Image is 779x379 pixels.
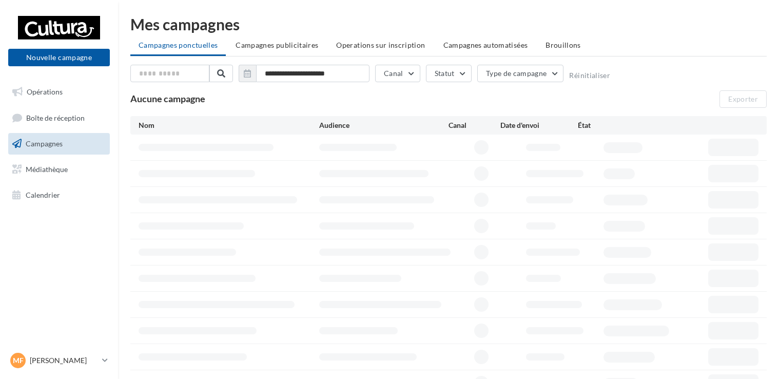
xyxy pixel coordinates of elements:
button: Nouvelle campagne [8,49,110,66]
span: Boîte de réception [26,113,85,122]
span: Médiathèque [26,165,68,174]
span: Opérations [27,87,63,96]
a: Opérations [6,81,112,103]
div: État [578,120,655,130]
span: Campagnes publicitaires [236,41,318,49]
div: Date d'envoi [500,120,578,130]
button: Statut [426,65,472,82]
span: Campagnes [26,139,63,148]
button: Exporter [719,90,767,108]
span: Calendrier [26,190,60,199]
div: Nom [139,120,319,130]
span: MF [13,355,24,366]
span: Brouillons [546,41,581,49]
a: Campagnes [6,133,112,155]
div: Canal [449,120,500,130]
div: Mes campagnes [130,16,767,32]
div: Audience [319,120,449,130]
button: Canal [375,65,420,82]
a: Médiathèque [6,159,112,180]
a: Boîte de réception [6,107,112,129]
a: Calendrier [6,184,112,206]
button: Type de campagne [477,65,564,82]
button: Réinitialiser [569,71,610,80]
span: Campagnes automatisées [443,41,528,49]
a: MF [PERSON_NAME] [8,351,110,370]
span: Aucune campagne [130,93,205,104]
p: [PERSON_NAME] [30,355,98,366]
span: Operations sur inscription [336,41,425,49]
